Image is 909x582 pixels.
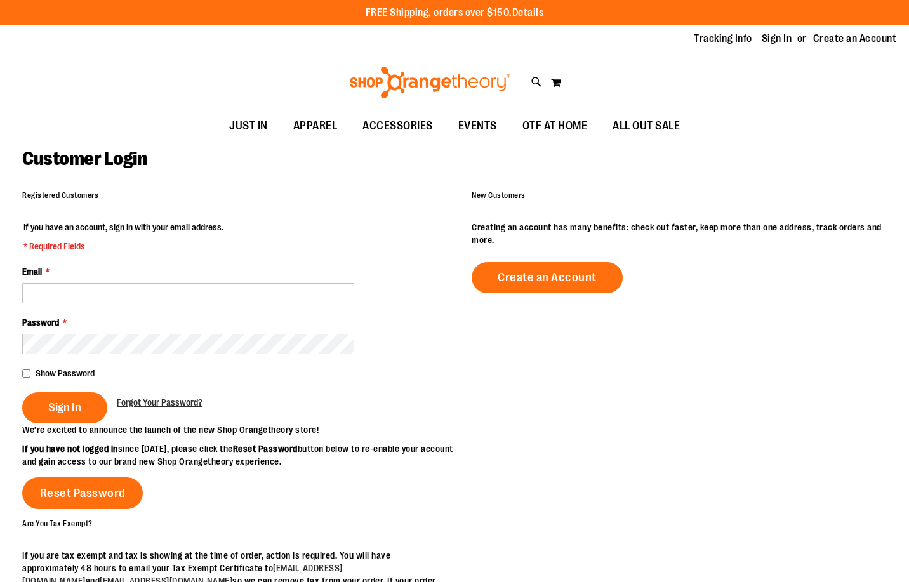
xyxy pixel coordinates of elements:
[22,267,42,277] span: Email
[22,317,59,327] span: Password
[472,221,887,246] p: Creating an account has many benefits: check out faster, keep more than one address, track orders...
[522,112,588,140] span: OTF AT HOME
[233,444,298,454] strong: Reset Password
[22,148,147,169] span: Customer Login
[22,442,454,468] p: since [DATE], please click the button below to re-enable your account and gain access to our bran...
[366,6,544,20] p: FREE Shipping, orders over $150.
[22,392,107,423] button: Sign In
[762,32,792,46] a: Sign In
[229,112,268,140] span: JUST IN
[458,112,497,140] span: EVENTS
[22,221,225,253] legend: If you have an account, sign in with your email address.
[22,519,93,527] strong: Are You Tax Exempt?
[22,444,118,454] strong: If you have not logged in
[117,396,202,409] a: Forgot Your Password?
[22,477,143,509] a: Reset Password
[23,240,223,253] span: * Required Fields
[293,112,338,140] span: APPAREL
[512,7,544,18] a: Details
[40,486,126,500] span: Reset Password
[613,112,680,140] span: ALL OUT SALE
[117,397,202,407] span: Forgot Your Password?
[22,423,454,436] p: We’re excited to announce the launch of the new Shop Orangetheory store!
[694,32,752,46] a: Tracking Info
[22,191,98,200] strong: Registered Customers
[48,400,81,414] span: Sign In
[813,32,897,46] a: Create an Account
[472,262,623,293] a: Create an Account
[498,270,597,284] span: Create an Account
[472,191,526,200] strong: New Customers
[36,368,95,378] span: Show Password
[348,67,512,98] img: Shop Orangetheory
[362,112,433,140] span: ACCESSORIES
